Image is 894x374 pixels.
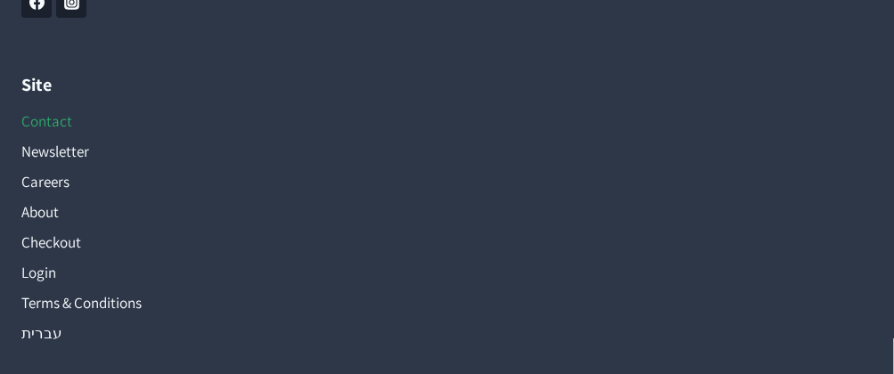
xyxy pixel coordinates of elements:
[21,288,873,318] a: Terms & Conditions
[21,71,873,98] h2: Site
[21,197,873,227] a: About
[21,318,873,348] a: עברית
[21,167,873,197] a: Careers
[21,107,873,137] a: Contact
[21,136,873,167] a: Newsletter
[21,227,873,257] a: Checkout
[21,257,873,288] a: Login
